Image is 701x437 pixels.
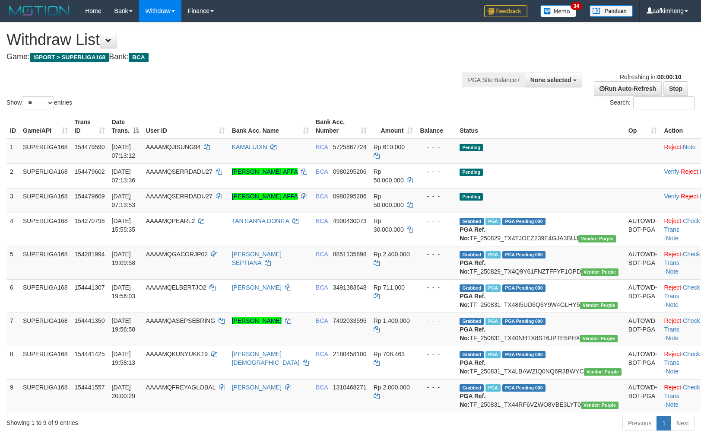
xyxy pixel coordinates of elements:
[112,168,136,184] span: [DATE] 07:13:36
[75,384,105,391] span: 154441557
[75,317,105,324] span: 154441350
[420,383,453,392] div: - - -
[625,246,661,279] td: AUTOWD-BOT-PGA
[6,188,19,213] td: 3
[420,316,453,325] div: - - -
[108,114,143,139] th: Date Trans.: activate to sort column descending
[6,53,459,61] h4: Game: Bank:
[75,144,105,150] span: 154479590
[664,284,700,300] a: Check Trans
[502,351,546,358] span: PGA Pending
[502,218,546,225] span: PGA Pending
[580,302,618,309] span: Vendor URL: https://trx4.1velocity.biz
[610,96,695,109] label: Search:
[316,144,328,150] span: BCA
[502,384,546,392] span: PGA Pending
[30,53,109,62] span: ISPORT > SUPERLIGA168
[666,301,679,308] a: Note
[664,251,700,266] a: Check Trans
[666,401,679,408] a: Note
[112,284,136,300] span: [DATE] 19:56:03
[664,144,681,150] a: Reject
[333,168,367,175] span: Copy 0980295206 to clipboard
[681,193,698,200] a: Reject
[633,96,695,109] input: Search:
[333,284,367,291] span: Copy 3491383648 to clipboard
[6,114,19,139] th: ID
[463,73,525,87] div: PGA Site Balance /
[420,350,453,358] div: - - -
[112,251,136,266] span: [DATE] 19:09:58
[540,5,577,17] img: Button%20Memo.svg
[625,346,661,379] td: AUTOWD-BOT-PGA
[664,168,679,175] a: Verify
[374,384,410,391] span: Rp 2.000.000
[316,251,328,258] span: BCA
[460,326,485,341] b: PGA Ref. No:
[6,379,19,412] td: 9
[112,317,136,333] span: [DATE] 19:56:58
[75,193,105,200] span: 154479609
[333,384,367,391] span: Copy 1310468271 to clipboard
[664,193,679,200] a: Verify
[657,73,681,80] strong: 00:00:10
[146,168,213,175] span: AAAAMQSERRDADU27
[112,351,136,366] span: [DATE] 19:58:13
[420,250,453,258] div: - - -
[502,284,546,292] span: PGA Pending
[664,384,700,399] a: Check Trans
[316,193,328,200] span: BCA
[6,346,19,379] td: 8
[374,168,404,184] span: Rp 50.000.000
[664,251,681,258] a: Reject
[625,279,661,313] td: AUTOWD-BOT-PGA
[232,284,282,291] a: [PERSON_NAME]
[316,351,328,357] span: BCA
[146,284,206,291] span: AAAAMQELBERTJO2
[420,143,453,151] div: - - -
[671,416,695,431] a: Next
[484,5,527,17] img: Feedback.jpg
[6,279,19,313] td: 6
[460,251,484,258] span: Grabbed
[333,251,367,258] span: Copy 8851135898 to clipboard
[316,384,328,391] span: BCA
[625,114,661,139] th: Op: activate to sort column ascending
[146,251,208,258] span: AAAAMQGACORJP02
[584,368,622,376] span: Vendor URL: https://trx4.1velocity.biz
[112,193,136,208] span: [DATE] 07:13:53
[590,5,633,17] img: panduan.png
[19,213,71,246] td: SUPERLIGA168
[460,384,484,392] span: Grabbed
[316,217,328,224] span: BCA
[19,346,71,379] td: SUPERLIGA168
[374,351,405,357] span: Rp 708.463
[485,284,501,292] span: Marked by aafsoycanthlai
[460,359,485,375] b: PGA Ref. No:
[456,114,625,139] th: Status
[485,318,501,325] span: Marked by aafsoycanthlai
[316,168,328,175] span: BCA
[580,335,618,342] span: Vendor URL: https://trx4.1velocity.biz
[75,168,105,175] span: 154479602
[370,114,417,139] th: Amount: activate to sort column ascending
[666,368,679,375] a: Note
[460,318,484,325] span: Grabbed
[460,193,483,201] span: Pending
[664,384,681,391] a: Reject
[6,96,72,109] label: Show entries
[374,193,404,208] span: Rp 50.000.000
[657,416,671,431] a: 1
[460,392,485,408] b: PGA Ref. No:
[681,168,698,175] a: Reject
[664,284,681,291] a: Reject
[485,351,501,358] span: Marked by aafsoycanthlai
[666,335,679,341] a: Note
[663,81,688,96] a: Stop
[19,114,71,139] th: Game/API: activate to sort column ascending
[416,114,456,139] th: Balance
[622,416,657,431] a: Previous
[456,213,625,246] td: TF_250829_TX4TJOEZ239E4GJA3BUJ
[460,218,484,225] span: Grabbed
[485,218,501,225] span: Marked by aafmaleo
